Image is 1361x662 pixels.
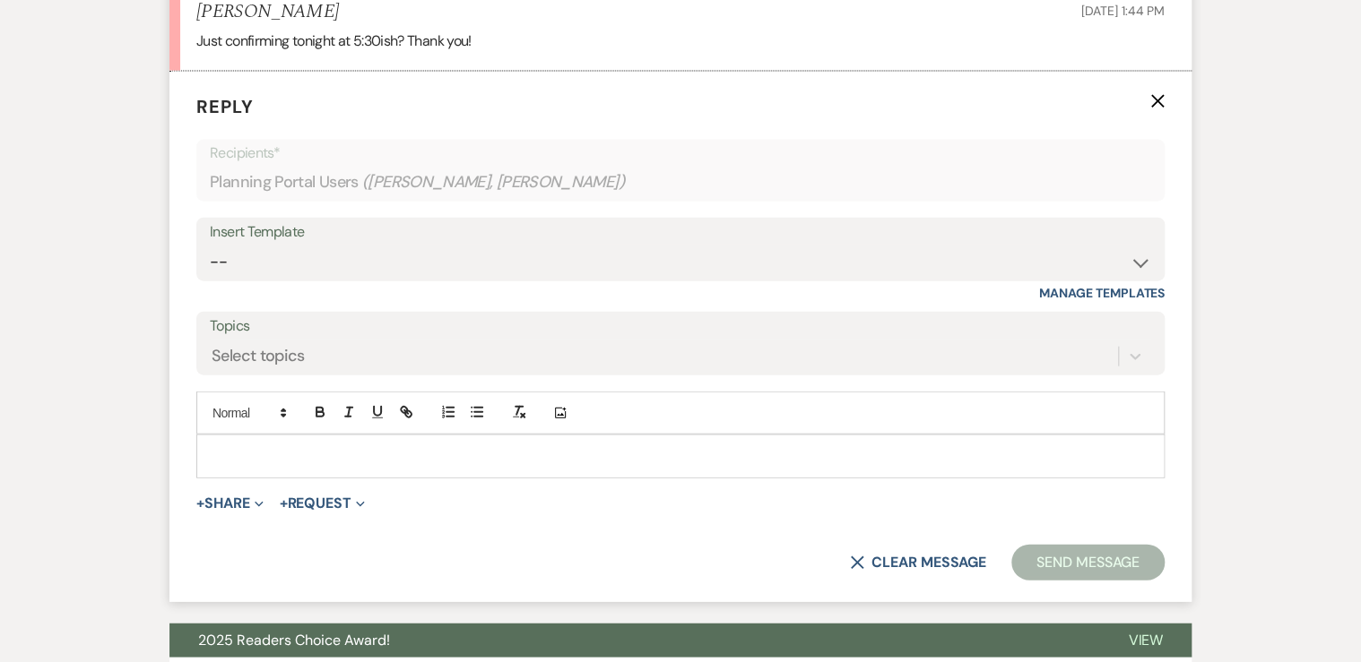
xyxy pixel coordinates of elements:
[850,555,986,570] button: Clear message
[1128,631,1163,649] span: View
[196,1,339,23] h5: [PERSON_NAME]
[196,496,264,511] button: Share
[210,314,1151,340] label: Topics
[210,165,1151,200] div: Planning Portal Users
[196,95,254,118] span: Reply
[196,496,204,511] span: +
[280,496,365,511] button: Request
[1039,285,1165,301] a: Manage Templates
[1011,545,1165,580] button: Send Message
[362,170,626,194] span: ( [PERSON_NAME], [PERSON_NAME] )
[169,623,1099,658] button: 2025 Readers Choice Award!
[1099,623,1192,658] button: View
[198,631,390,649] span: 2025 Readers Choice Award!
[196,30,1165,53] p: Just confirming tonight at 5:30ish? Thank you!
[212,345,305,369] div: Select topics
[280,496,288,511] span: +
[210,219,1151,245] div: Insert Template
[1081,3,1165,19] span: [DATE] 1:44 PM
[210,142,1151,165] p: Recipients*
